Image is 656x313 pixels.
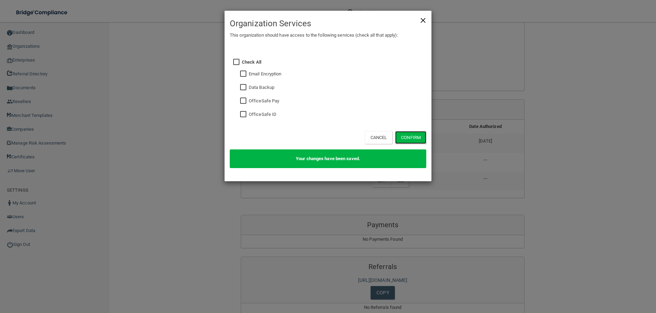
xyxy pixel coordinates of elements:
[249,70,282,78] label: Email Encryption
[242,59,261,65] strong: Check All
[230,31,426,39] p: This organization should have access to the following services (check all that apply):
[365,131,393,144] button: Cancel
[395,131,426,144] button: Confirm
[536,264,648,292] iframe: Drift Widget Chat Controller
[296,156,360,161] span: Your changes have been saved.
[249,97,279,105] label: OfficeSafe Pay
[249,110,276,119] label: OfficeSafe ID
[249,83,274,92] label: Data Backup
[420,12,426,26] span: ×
[230,16,426,31] h4: Organization Services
